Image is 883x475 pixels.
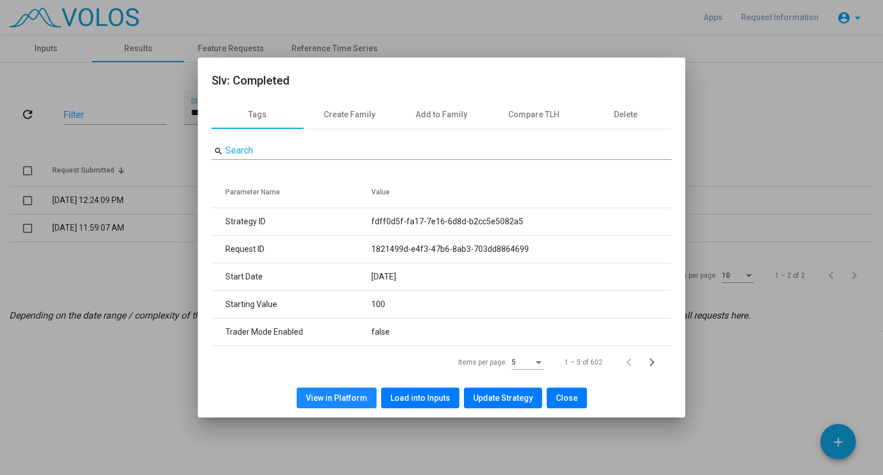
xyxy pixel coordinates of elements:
[473,393,533,403] span: Update Strategy
[212,236,371,263] td: Request ID
[371,319,671,346] td: false
[248,109,267,121] div: Tags
[371,208,671,236] td: fdff0d5f-fa17-7e16-6d8d-b2cc5e5082a5
[371,176,671,208] th: Value
[644,351,667,374] button: Next page
[212,71,671,90] h2: Slv: Completed
[464,388,542,408] button: Update Strategy
[547,388,587,408] button: Close
[212,176,371,208] th: Parameter Name
[621,351,644,374] button: Previous page
[371,236,671,263] td: 1821499d-e4f3-47b6-8ab3-703dd8864699
[390,393,450,403] span: Load into Inputs
[306,393,367,403] span: View in Platform
[212,319,371,346] td: Trader Mode Enabled
[565,357,602,367] div: 1 – 5 of 602
[614,109,638,121] div: Delete
[381,388,459,408] button: Load into Inputs
[458,357,507,367] div: Items per page:
[512,359,544,367] mat-select: Items per page:
[371,263,671,291] td: [DATE]
[297,388,377,408] button: View in Platform
[371,291,671,319] td: 100
[212,208,371,236] td: Strategy ID
[416,109,467,121] div: Add to Family
[324,109,375,121] div: Create Family
[512,358,516,366] span: 5
[556,393,578,403] span: Close
[212,263,371,291] td: Start Date
[214,146,223,156] mat-icon: search
[212,291,371,319] td: Starting Value
[508,109,559,121] div: Compare TLH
